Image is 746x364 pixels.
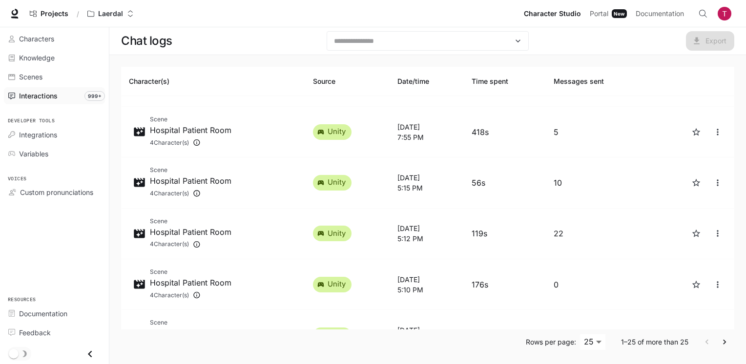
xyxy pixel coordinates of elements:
[397,183,456,193] p: 5:15 PM
[472,279,538,290] p: 176s
[397,233,456,244] p: 5:12 PM
[322,279,352,289] span: unity
[586,4,631,23] a: PortalNew
[150,124,231,136] p: Hospital Patient Room
[73,9,83,19] div: /
[150,138,189,148] span: 4 Character(s)
[98,10,123,18] p: Laerdal
[397,172,456,183] p: [DATE]
[322,177,352,188] span: unity
[150,327,231,339] p: Hospital Patient Room
[150,290,189,300] span: 4 Character(s)
[41,10,68,18] span: Projects
[121,31,172,51] h1: Chat logs
[554,126,641,138] p: 5
[612,9,627,18] div: New
[709,123,726,141] button: close
[150,226,231,238] p: Hospital Patient Room
[621,337,688,347] p: 1–25 of more than 25
[687,123,705,141] button: Favorite
[150,239,189,249] span: 4 Character(s)
[511,34,525,48] button: Open
[150,136,231,149] div: James Turner, Monique Turner, James Test, James Turner (copy)
[84,91,105,101] span: 999+
[4,305,105,322] a: Documentation
[19,91,58,101] span: Interactions
[4,184,105,201] a: Custom pronunciations
[19,53,55,63] span: Knowledge
[20,187,93,197] span: Custom pronunciations
[4,49,105,66] a: Knowledge
[397,325,456,335] p: [DATE]
[4,68,105,85] a: Scenes
[9,348,19,359] span: Dark mode toggle
[150,267,231,277] span: Scene
[397,223,456,233] p: [DATE]
[472,228,538,239] p: 119s
[150,318,231,327] span: Scene
[687,174,705,192] button: Favorite
[150,216,231,226] span: Scene
[322,229,352,239] span: unity
[19,308,67,319] span: Documentation
[687,326,705,344] button: Favorite
[397,285,456,295] p: 5:10 PM
[19,327,51,338] span: Feedback
[19,34,54,44] span: Characters
[19,149,48,159] span: Variables
[636,8,684,20] span: Documentation
[520,4,585,23] a: Character Studio
[79,344,101,364] button: Close drawer
[83,4,138,23] button: Open workspace menu
[4,324,105,341] a: Feedback
[526,337,576,347] p: Rows per page:
[397,274,456,285] p: [DATE]
[150,165,231,175] span: Scene
[709,326,726,344] button: close
[472,177,538,189] p: 56s
[716,333,733,351] button: Go to next page
[150,115,231,124] span: Scene
[709,225,726,242] button: close
[709,276,726,293] button: close
[554,228,641,239] p: 22
[150,189,189,198] span: 4 Character(s)
[687,225,705,242] button: Favorite
[19,130,57,140] span: Integrations
[524,8,581,20] span: Character Studio
[150,288,231,302] div: James Turner, Monique Turner, James Test, James Turner (copy)
[150,238,231,251] div: James Turner, Monique Turner, James Test, James Turner (copy)
[150,187,231,200] div: James Turner, Monique Turner, James Test, James Turner (copy)
[25,4,73,23] a: Go to projects
[322,127,352,137] span: unity
[19,72,42,82] span: Scenes
[397,122,456,132] p: [DATE]
[580,334,605,350] div: 25
[632,4,691,23] a: Documentation
[715,4,734,23] button: User avatar
[4,30,105,47] a: Characters
[709,174,726,192] button: close
[4,126,105,143] a: Integrations
[150,277,231,288] p: Hospital Patient Room
[554,279,641,290] p: 0
[472,126,538,138] p: 418s
[150,175,231,187] p: Hospital Patient Room
[686,35,734,45] span: Coming soon
[718,7,731,20] img: User avatar
[4,87,105,104] a: Interactions
[590,8,608,20] span: Portal
[687,276,705,293] button: Favorite
[693,4,713,23] button: Open Command Menu
[4,145,105,162] a: Variables
[397,132,456,142] p: 7:55 PM
[554,177,641,189] p: 10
